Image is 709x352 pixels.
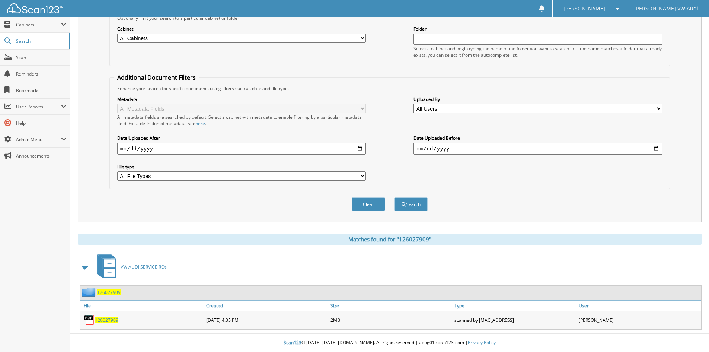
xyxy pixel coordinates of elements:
a: Type [453,301,577,311]
div: [DATE] 4:35 PM [204,313,329,327]
div: 2MB [329,313,453,327]
span: Bookmarks [16,87,66,93]
span: Help [16,120,66,126]
a: 126027909 [95,317,118,323]
button: Search [394,197,428,211]
span: Scan [16,54,66,61]
span: Reminders [16,71,66,77]
div: [PERSON_NAME] [577,313,701,327]
div: Matches found for "126027909" [78,234,702,245]
label: Date Uploaded Before [413,135,662,141]
div: All metadata fields are searched by default. Select a cabinet with metadata to enable filtering b... [117,114,366,127]
span: Announcements [16,153,66,159]
span: Cabinets [16,22,61,28]
img: PDF.png [84,314,95,326]
label: File type [117,164,366,170]
a: here [195,120,205,127]
a: File [80,301,204,311]
img: scan123-logo-white.svg [7,3,63,13]
a: 126027909 [97,289,121,295]
img: folder2.png [82,288,97,297]
a: Created [204,301,329,311]
span: Search [16,38,65,44]
input: start [117,143,366,155]
span: VW AUDI SERVICE ROs [121,264,167,270]
div: Select a cabinet and begin typing the name of the folder you want to search in. If the name match... [413,45,662,58]
span: [PERSON_NAME] VW Audi [634,6,698,11]
div: Optionally limit your search to a particular cabinet or folder [114,15,666,21]
a: Size [329,301,453,311]
label: Date Uploaded After [117,135,366,141]
div: © [DATE]-[DATE] [DOMAIN_NAME]. All rights reserved | appg01-scan123-com | [70,334,709,352]
input: end [413,143,662,155]
div: scanned by [MAC_ADDRESS] [453,313,577,327]
span: [PERSON_NAME] [563,6,605,11]
button: Clear [352,197,385,211]
a: User [577,301,701,311]
iframe: Chat Widget [672,316,709,352]
div: Enhance your search for specific documents using filters such as date and file type. [114,85,666,92]
a: VW AUDI SERVICE ROs [93,252,167,282]
span: Admin Menu [16,136,61,143]
legend: Additional Document Filters [114,73,199,82]
span: Scan123 [284,339,301,346]
label: Cabinet [117,26,366,32]
label: Uploaded By [413,96,662,102]
a: Privacy Policy [468,339,496,346]
label: Folder [413,26,662,32]
span: User Reports [16,104,61,110]
label: Metadata [117,96,366,102]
